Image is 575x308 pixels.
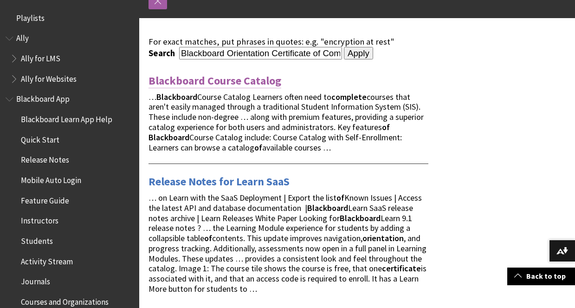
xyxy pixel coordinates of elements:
[340,213,381,223] strong: Blackboard
[21,152,69,165] span: Release Notes
[16,31,29,43] span: Ally
[149,37,428,47] div: For exact matches, put phrases in quotes: e.g. "encryption at rest"
[21,71,77,84] span: Ally for Websites
[21,233,53,246] span: Students
[254,142,262,153] strong: of
[21,132,59,144] span: Quick Start
[16,92,70,104] span: Blackboard App
[344,47,373,60] input: Apply
[362,233,404,243] strong: orientation
[21,294,109,307] span: Courses and Organizations
[149,48,177,59] label: Search
[149,132,189,143] strong: Blackboard
[21,172,81,185] span: Mobile Auto Login
[382,263,421,274] strong: certificate
[307,203,348,213] strong: Blackboard
[149,92,424,153] span: … Course Catalog Learners often need to courses that aren't easily managed through a traditional ...
[149,73,281,88] a: Blackboard Course Catalog
[21,111,112,124] span: Blackboard Learn App Help
[6,10,134,26] nav: Book outline for Playlists
[21,254,73,266] span: Activity Stream
[16,10,45,23] span: Playlists
[382,122,390,132] strong: of
[21,51,60,63] span: Ally for LMS
[21,274,50,287] span: Journals
[156,92,197,102] strong: Blackboard
[21,193,69,205] span: Feature Guide
[204,233,212,243] strong: of
[507,268,575,285] a: Back to top
[6,31,134,87] nav: Book outline for Anthology Ally Help
[331,92,367,102] strong: complete
[149,192,426,294] span: … on Learn with the SaaS Deployment | Export the list Known Issues | Access the latest API and da...
[21,213,58,226] span: Instructors
[336,192,344,203] strong: of
[149,174,290,189] a: Release Notes for Learn SaaS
